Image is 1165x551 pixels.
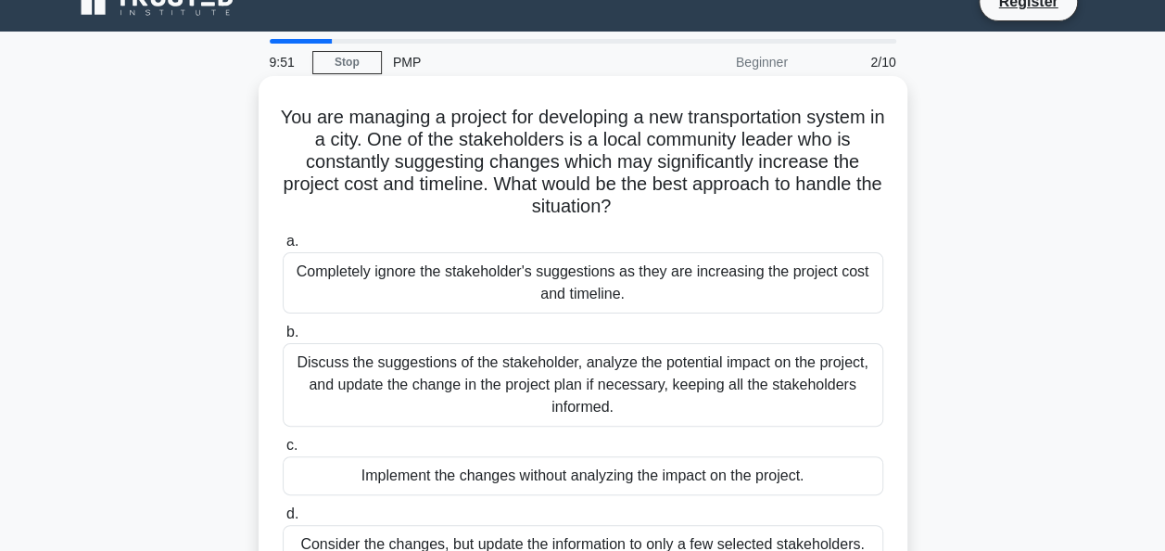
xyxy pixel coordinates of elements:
[382,44,637,81] div: PMP
[312,51,382,74] a: Stop
[283,456,883,495] div: Implement the changes without analyzing the impact on the project.
[799,44,907,81] div: 2/10
[637,44,799,81] div: Beginner
[286,437,298,453] span: c.
[283,252,883,314] div: Completely ignore the stakeholder's suggestions as they are increasing the project cost and timel...
[286,506,298,521] span: d.
[283,343,883,427] div: Discuss the suggestions of the stakeholder, analyze the potential impact on the project, and upda...
[281,106,885,219] h5: You are managing a project for developing a new transportation system in a city. One of the stake...
[286,233,298,249] span: a.
[286,324,298,340] span: b.
[259,44,312,81] div: 9:51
